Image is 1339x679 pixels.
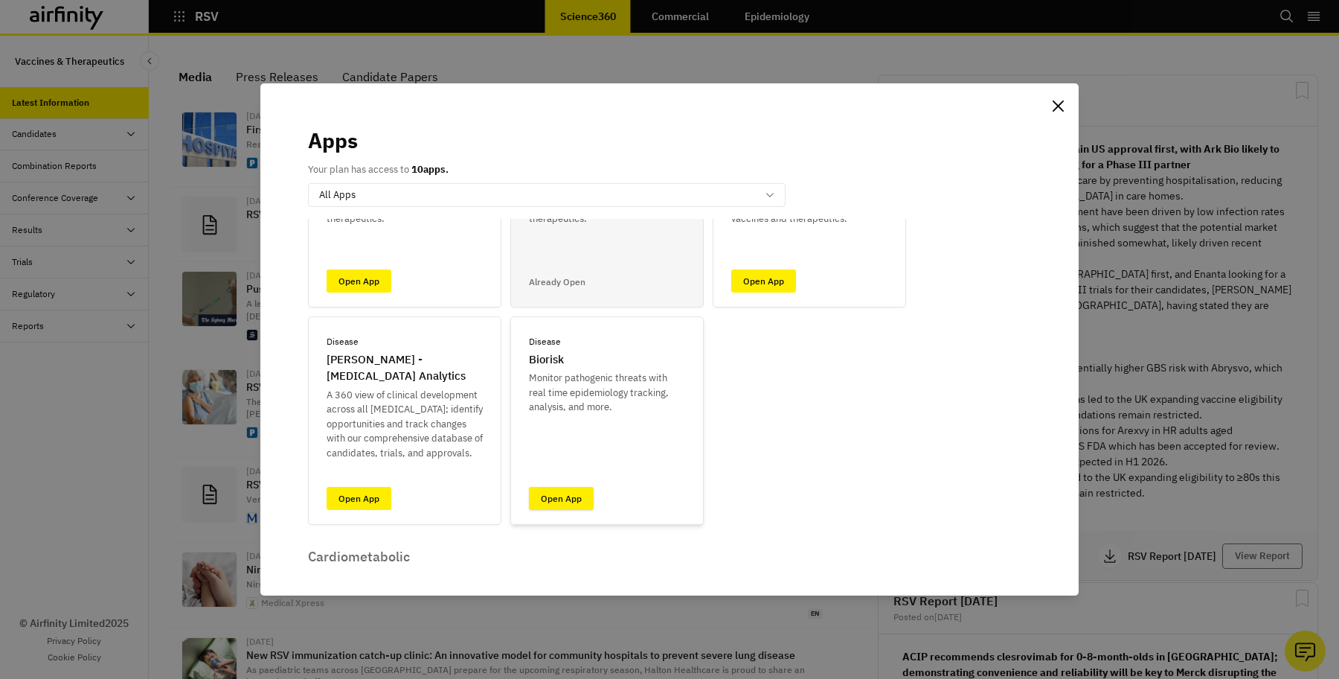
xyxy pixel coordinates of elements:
a: Open App [327,270,391,293]
p: Apps [308,125,358,156]
a: Open App [327,487,391,510]
button: Close [1046,94,1070,118]
p: Biorisk [529,351,564,369]
a: Open App [731,270,796,293]
p: Monitor pathogenic threats with real time epidemiology tracking, analysis, and more. [529,371,685,415]
p: Cardiometabolic [308,549,704,565]
a: Open App [529,487,594,510]
b: 10 apps. [411,163,449,176]
p: A 360 view of clinical development across all [MEDICAL_DATA]; identify opportunities and track ch... [327,388,483,461]
p: [PERSON_NAME] - [MEDICAL_DATA] Analytics [327,351,483,385]
p: Disease [327,335,359,348]
p: All Apps [319,188,356,203]
p: Disease [529,335,561,348]
p: Your plan has access to [308,162,449,177]
p: Already Open [529,275,585,289]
